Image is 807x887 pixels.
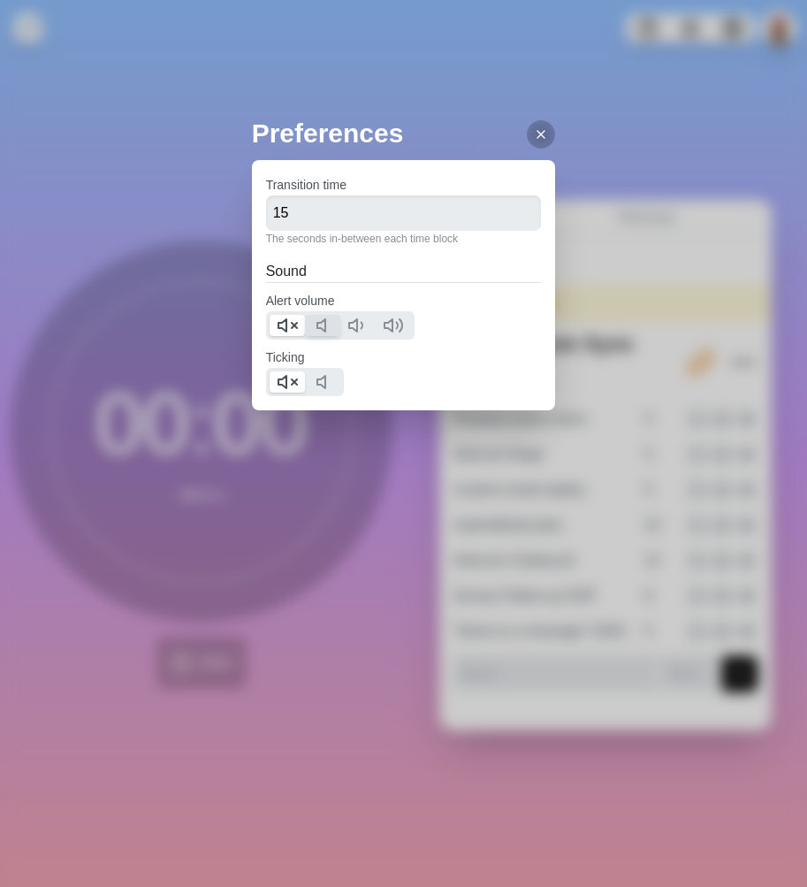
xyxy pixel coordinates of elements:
h2: Preferences [252,113,556,153]
label: Alert volume [266,294,335,308]
h2: Sound [266,261,542,282]
p: The seconds in-between each time block [266,231,542,247]
label: Ticking [266,350,305,364]
label: Transition time [266,178,346,192]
